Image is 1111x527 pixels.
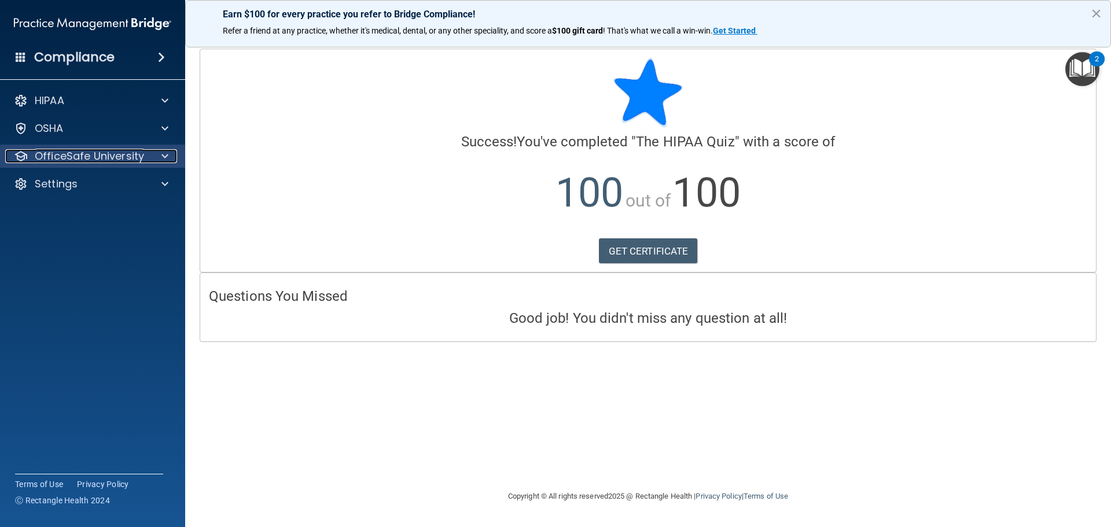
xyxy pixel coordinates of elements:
[209,311,1087,326] h4: Good job! You didn't miss any question at all!
[35,121,64,135] p: OSHA
[14,149,168,163] a: OfficeSafe University
[209,134,1087,149] h4: You've completed " " with a score of
[35,177,78,191] p: Settings
[34,49,115,65] h4: Compliance
[14,177,168,191] a: Settings
[636,134,734,150] span: The HIPAA Quiz
[1091,4,1102,23] button: Close
[713,26,757,35] a: Get Started
[35,149,144,163] p: OfficeSafe University
[603,26,713,35] span: ! That's what we call a win-win.
[223,26,552,35] span: Refer a friend at any practice, whether it's medical, dental, or any other speciality, and score a
[626,190,671,211] span: out of
[35,94,64,108] p: HIPAA
[223,9,1073,20] p: Earn $100 for every practice you refer to Bridge Compliance!
[552,26,603,35] strong: $100 gift card
[1065,52,1099,86] button: Open Resource Center, 2 new notifications
[696,492,741,500] a: Privacy Policy
[209,289,1087,304] h4: Questions You Missed
[1095,59,1099,74] div: 2
[14,121,168,135] a: OSHA
[437,478,859,515] div: Copyright © All rights reserved 2025 @ Rectangle Health | |
[613,58,683,127] img: blue-star-rounded.9d042014.png
[14,12,171,35] img: PMB logo
[744,492,788,500] a: Terms of Use
[713,26,756,35] strong: Get Started
[672,169,740,216] span: 100
[15,495,110,506] span: Ⓒ Rectangle Health 2024
[555,169,623,216] span: 100
[599,238,698,264] a: GET CERTIFICATE
[15,478,63,490] a: Terms of Use
[77,478,129,490] a: Privacy Policy
[14,94,168,108] a: HIPAA
[461,134,517,150] span: Success!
